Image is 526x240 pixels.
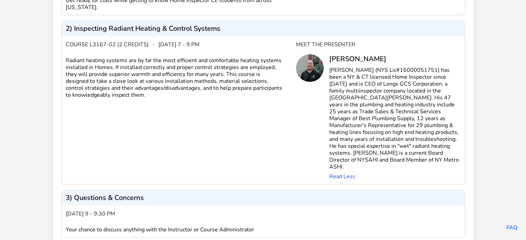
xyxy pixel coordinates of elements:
[329,173,355,180] a: Read Less
[153,40,154,49] span: ·
[66,210,115,218] span: [DATE] 9 - 9:30 pm
[296,40,461,49] div: Meet the Presenter
[296,54,324,82] img: Chris Long
[329,67,461,170] p: [PERSON_NAME] (NYS Lic#16000051751) has been a NY & CT licensed Home Inspector since [DATE] and i...
[66,194,144,201] p: 3) Questions & Concerns
[66,40,149,49] span: Course L3167-02 (2 credits)
[66,57,296,98] div: Radiant heating systems are by far the most efficient and comfortable heating systems installed i...
[506,224,518,231] a: FAQ
[158,40,200,49] span: [DATE] 7 - 9 pm
[66,25,220,32] p: 2) Inspecting Radiant Heating & Control Systems
[329,54,461,64] div: [PERSON_NAME]
[66,226,296,233] div: Your chance to discuss anything with the Instructor or Course Administrator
